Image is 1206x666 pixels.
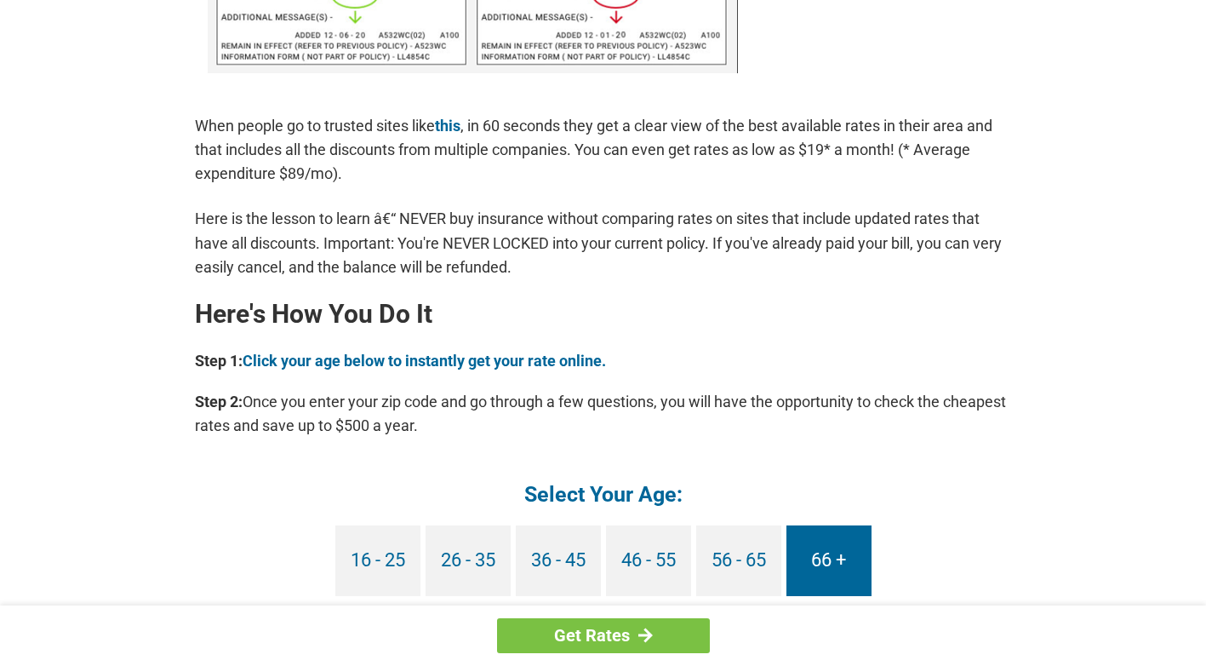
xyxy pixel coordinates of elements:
[435,117,460,135] a: this
[516,525,601,596] a: 36 - 45
[195,352,243,370] b: Step 1:
[786,525,872,596] a: 66 +
[195,301,1012,328] h2: Here's How You Do It
[195,480,1012,508] h4: Select Your Age:
[606,525,691,596] a: 46 - 55
[195,390,1012,438] p: Once you enter your zip code and go through a few questions, you will have the opportunity to che...
[497,618,710,653] a: Get Rates
[696,525,781,596] a: 56 - 65
[243,352,606,370] a: Click your age below to instantly get your rate online.
[426,525,511,596] a: 26 - 35
[195,207,1012,278] p: Here is the lesson to learn â€“ NEVER buy insurance without comparing rates on sites that include...
[195,114,1012,186] p: When people go to trusted sites like , in 60 seconds they get a clear view of the best available ...
[195,393,243,411] b: Step 2:
[335,525,420,596] a: 16 - 25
